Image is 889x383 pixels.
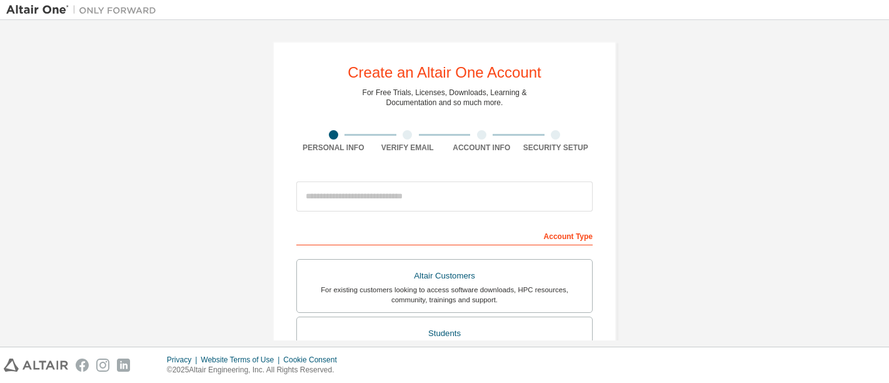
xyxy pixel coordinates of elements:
div: Account Info [444,143,519,153]
div: Cookie Consent [283,355,344,365]
img: instagram.svg [96,359,109,372]
div: Create an Altair One Account [348,65,541,80]
div: Privacy [167,355,201,365]
img: linkedin.svg [117,359,130,372]
img: altair_logo.svg [4,359,68,372]
div: For Free Trials, Licenses, Downloads, Learning & Documentation and so much more. [363,88,527,108]
p: © 2025 Altair Engineering, Inc. All Rights Reserved. [167,365,344,375]
div: For existing customers looking to access software downloads, HPC resources, community, trainings ... [304,285,585,305]
div: Students [304,325,585,342]
img: facebook.svg [76,359,89,372]
div: Altair Customers [304,267,585,285]
div: Account Type [296,225,593,245]
img: Altair One [6,4,163,16]
div: Security Setup [519,143,593,153]
div: Website Terms of Use [201,355,283,365]
div: Verify Email [371,143,445,153]
div: Personal Info [296,143,371,153]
